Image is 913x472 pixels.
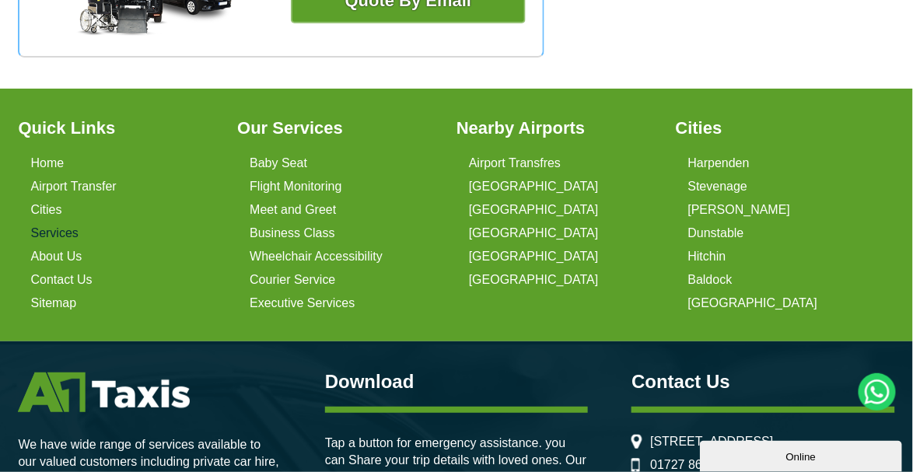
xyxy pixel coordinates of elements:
li: [STREET_ADDRESS] [631,435,894,449]
a: Flight Monitoring [250,180,341,194]
a: [GEOGRAPHIC_DATA] [469,180,599,194]
a: Wheelchair Accessibility [250,250,383,264]
a: Hitchin [688,250,726,264]
a: 01727 86 66 66 [650,458,736,472]
h3: Quick Links [18,120,219,137]
a: [GEOGRAPHIC_DATA] [688,296,818,310]
a: Executive Services [250,296,355,310]
a: Home [30,156,64,170]
h3: Our Services [237,120,439,137]
h3: Cities [676,120,877,137]
iframe: chat widget [700,438,905,472]
img: A1 Taxis St Albans [18,372,190,412]
a: Airport Transfer [30,180,116,194]
a: About Us [30,250,82,264]
a: Dunstable [688,226,744,240]
h3: Download [325,372,588,391]
a: Baldock [688,273,733,287]
a: Harpenden [688,156,750,170]
a: [GEOGRAPHIC_DATA] [469,226,599,240]
a: Courier Service [250,273,335,287]
h3: Nearby Airports [456,120,658,137]
a: Sitemap [30,296,76,310]
a: Airport Transfres [469,156,561,170]
a: Cities [30,203,61,217]
a: Baby Seat [250,156,307,170]
a: Business Class [250,226,334,240]
a: [PERSON_NAME] [688,203,791,217]
a: [GEOGRAPHIC_DATA] [469,203,599,217]
h3: Contact Us [631,372,894,391]
a: Meet and Greet [250,203,336,217]
a: [GEOGRAPHIC_DATA] [469,273,599,287]
a: Stevenage [688,180,748,194]
a: [GEOGRAPHIC_DATA] [469,250,599,264]
a: Contact Us [30,273,92,287]
a: Services [30,226,78,240]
